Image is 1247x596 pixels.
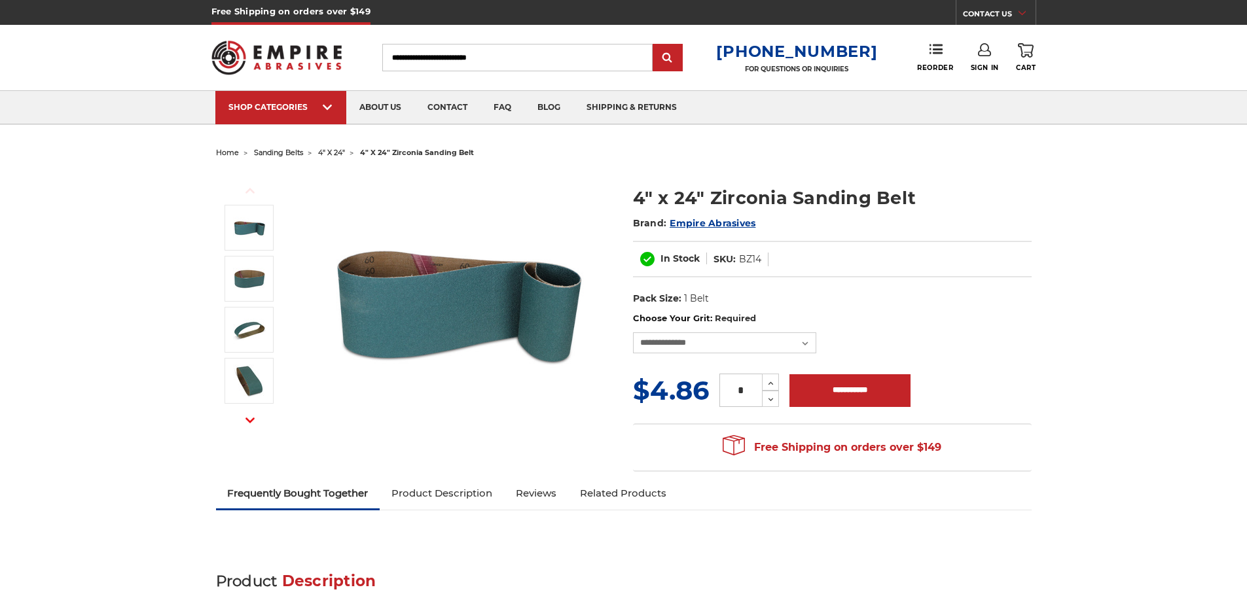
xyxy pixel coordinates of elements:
img: 4" x 24" Sanding Belt - Zirconia [233,313,266,346]
img: 4" x 24" Sanding Belt - Zirc [233,364,266,397]
a: Related Products [568,479,678,508]
img: 4" x 24" Zirc Sanding Belt [233,262,266,295]
img: 4" x 24" Zirconia Sanding Belt [233,211,266,244]
a: Cart [1016,43,1036,72]
span: Sign In [971,63,999,72]
img: 4" x 24" Zirconia Sanding Belt [328,171,590,433]
dd: 1 Belt [684,292,709,306]
span: Free Shipping on orders over $149 [723,434,941,461]
p: FOR QUESTIONS OR INQUIRIES [716,65,877,73]
span: $4.86 [633,374,709,406]
a: [PHONE_NUMBER] [716,42,877,61]
a: home [216,148,239,157]
span: Description [282,572,376,590]
span: Reorder [917,63,953,72]
dt: Pack Size: [633,292,681,306]
a: faq [480,91,524,124]
span: Cart [1016,63,1036,72]
dd: BZ14 [739,253,761,266]
a: about us [346,91,414,124]
a: Reorder [917,43,953,71]
a: Empire Abrasives [670,217,755,229]
span: Brand: [633,217,667,229]
div: SHOP CATEGORIES [228,102,333,112]
button: Next [234,406,266,434]
span: 4" x 24" zirconia sanding belt [360,148,474,157]
a: blog [524,91,573,124]
dt: SKU: [714,253,736,266]
a: 4" x 24" [318,148,345,157]
a: CONTACT US [963,7,1036,25]
a: contact [414,91,480,124]
a: shipping & returns [573,91,690,124]
small: Required [715,313,756,323]
img: Empire Abrasives [211,32,342,83]
a: Frequently Bought Together [216,479,380,508]
a: Product Description [380,479,504,508]
a: sanding belts [254,148,303,157]
label: Choose Your Grit: [633,312,1032,325]
h1: 4" x 24" Zirconia Sanding Belt [633,185,1032,211]
input: Submit [655,45,681,71]
span: Product [216,572,278,590]
span: In Stock [660,253,700,264]
button: Previous [234,177,266,205]
a: Reviews [504,479,568,508]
